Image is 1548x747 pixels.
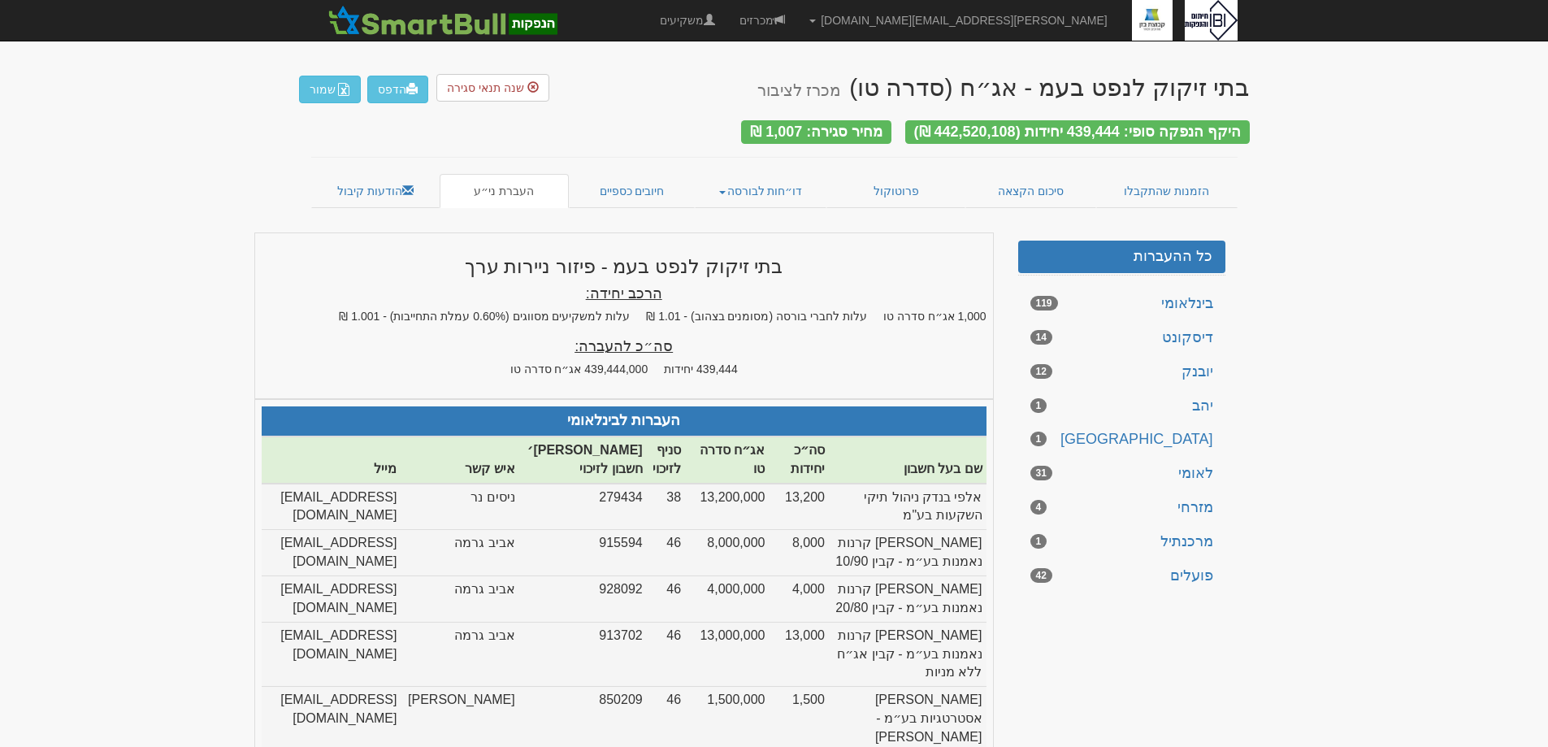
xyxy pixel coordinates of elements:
span: 1 [1030,534,1047,549]
a: מזרחי [1018,492,1225,524]
img: סמארטבול - מערכת לניהול הנפקות [323,4,562,37]
td: 46 [647,576,685,623]
span: עלות לחברי בורסה (מסומנים בצהוב) - 1.01 ₪ [646,310,866,323]
u: סה״כ להעברה: [575,338,673,354]
a: יובנק [1018,356,1225,389]
td: 13,200 [769,484,828,530]
span: 14 [1030,330,1052,345]
td: [PERSON_NAME] קרנות נאמנות בע״מ - קבין 10/90 [829,530,986,576]
span: 31 [1030,466,1052,480]
th: העברות לבינלאומי [262,406,986,436]
td: 8,000,000 [685,530,769,576]
td: 915594 [519,530,647,576]
td: אביב גרמה [401,622,518,687]
u: הרכב יחידה: [586,285,662,302]
td: [PERSON_NAME] קרנות נאמנות בע״מ - קבין 20/80 [829,576,986,623]
div: מחיר סגירה: 1,007 ₪ [741,120,891,144]
a: הודעות קיבול [311,174,440,208]
td: 46 [647,530,685,576]
td: 913702 [519,622,647,687]
td: 13,200,000 [685,484,769,530]
a: העברת ני״ע [440,174,569,208]
img: excel-file-white.png [337,83,350,96]
h3: בתי זיקוק לנפט בעמ - פיזור ניירות ערך [262,256,986,277]
th: מייל [262,436,401,484]
a: פועלים [1018,560,1225,593]
td: [EMAIL_ADDRESS][DOMAIN_NAME] [262,622,401,687]
a: הזמנות שהתקבלו [1096,174,1238,208]
a: בינלאומי [1018,288,1225,320]
span: 439,444,000 אג״ח סדרה טו [510,363,648,376]
td: אביב גרמה [401,530,518,576]
td: אביב גרמה [401,576,518,623]
td: ניסים נר [401,484,518,530]
div: היקף הנפקה סופי: 439,444 יחידות (442,520,108 ₪) [905,120,1250,144]
a: דיסקונט [1018,322,1225,354]
a: הדפס [367,76,428,103]
a: מרכנתיל [1018,526,1225,558]
td: 4,000 [769,576,828,623]
th: סה״כ יחידות [769,436,828,484]
td: [PERSON_NAME] קרנות נאמנות בע״מ - קבין אג״ח ללא מניות [829,622,986,687]
td: [EMAIL_ADDRESS][DOMAIN_NAME] [262,530,401,576]
th: [PERSON_NAME]׳ חשבון לזיכוי [519,436,647,484]
a: יהב [1018,390,1225,423]
a: לאומי [1018,458,1225,490]
span: 12 [1030,364,1052,379]
td: 928092 [519,576,647,623]
td: 279434 [519,484,647,530]
span: 439,444 יחידות [664,363,738,376]
small: מכרז לציבור [757,81,841,99]
td: 4,000,000 [685,576,769,623]
td: 13,000 [769,622,828,687]
button: שנה תנאי סגירה [436,74,549,102]
td: 13,000,000 [685,622,769,687]
th: איש קשר [401,436,518,484]
span: 1 [1030,432,1047,446]
td: 8,000 [769,530,828,576]
th: שם בעל חשבון [829,436,986,484]
a: דו״חות לבורסה [695,174,826,208]
td: אלפי בנדק ניהול תיקי השקעות בע"מ [829,484,986,530]
th: אג״ח סדרה טו [685,436,769,484]
td: [EMAIL_ADDRESS][DOMAIN_NAME] [262,484,401,530]
td: 38 [647,484,685,530]
a: חיובים כספיים [569,174,696,208]
td: 46 [647,622,685,687]
span: 42 [1030,568,1052,583]
span: שנה תנאי סגירה [447,81,524,94]
a: פרוטוקול [826,174,966,208]
a: [GEOGRAPHIC_DATA] [1018,423,1225,456]
a: כל ההעברות [1018,241,1225,273]
button: שמור [299,76,361,103]
td: [EMAIL_ADDRESS][DOMAIN_NAME] [262,576,401,623]
span: 1,000 אג״ח סדרה טו [883,310,986,323]
span: 4 [1030,500,1047,515]
span: עלות למשקיעים מסווגים (0.60% עמלת התחייבות) - 1.001 ₪ [339,310,630,323]
span: 1 [1030,398,1047,413]
th: סניף לזיכוי [647,436,685,484]
a: סיכום הקצאה [965,174,1096,208]
span: 119 [1030,296,1058,311]
div: בתי זיקוק לנפט בעמ - אג״ח (סדרה טו) [757,74,1250,101]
